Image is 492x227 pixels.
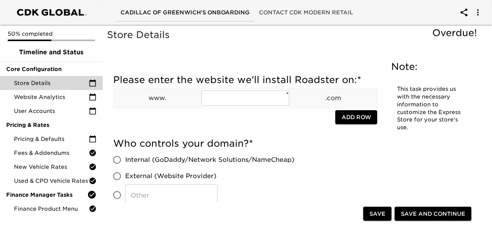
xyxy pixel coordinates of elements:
[113,137,377,150] h5: Who controls your domain?
[6,48,97,57] span: Timeline and Status
[113,74,377,86] h5: Please enter the website we'll install Roadster on:
[14,149,89,157] span: Fees & Addendums
[391,61,470,73] h5: Note:
[14,135,89,143] span: Pricing & Defaults
[14,205,89,213] span: Finance Product Menu
[395,207,471,221] button: Save and Continue
[125,155,294,165] span: Internal (GoDaddy/Network Solutions/NameCheap)
[6,65,97,73] span: Core Configuration
[6,191,87,199] span: Finance Manager Tasks
[259,8,353,17] span: Contact CDK Modern Retail
[335,110,377,125] button: Add Row
[125,172,216,181] span: External (Website Provider)
[8,30,95,38] p: 50% completed
[401,209,465,219] span: Save and Continue
[6,121,97,129] span: Pricing & Rates
[14,177,89,185] span: Used & CPO Vehicle Rates
[290,94,377,103] p: .com
[125,184,218,206] input: Other
[14,93,89,101] span: Website Analytics
[107,29,481,41] h5: Store Details
[14,163,89,171] span: New Vehicle Rates
[432,27,477,38] span: Overdue!
[363,207,392,221] button: Save
[469,3,487,22] button: account of current user
[114,94,201,103] p: www.
[369,209,385,219] span: Save
[342,113,371,122] span: Add Row
[397,85,464,132] p: This task provides us with the necessary information to customize the Express Store for your stor...
[14,107,89,115] span: User Accounts
[455,3,473,22] button: account of current user
[121,8,250,17] span: Cadillac of Greenwich's Onboarding
[14,79,89,87] span: Store Details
